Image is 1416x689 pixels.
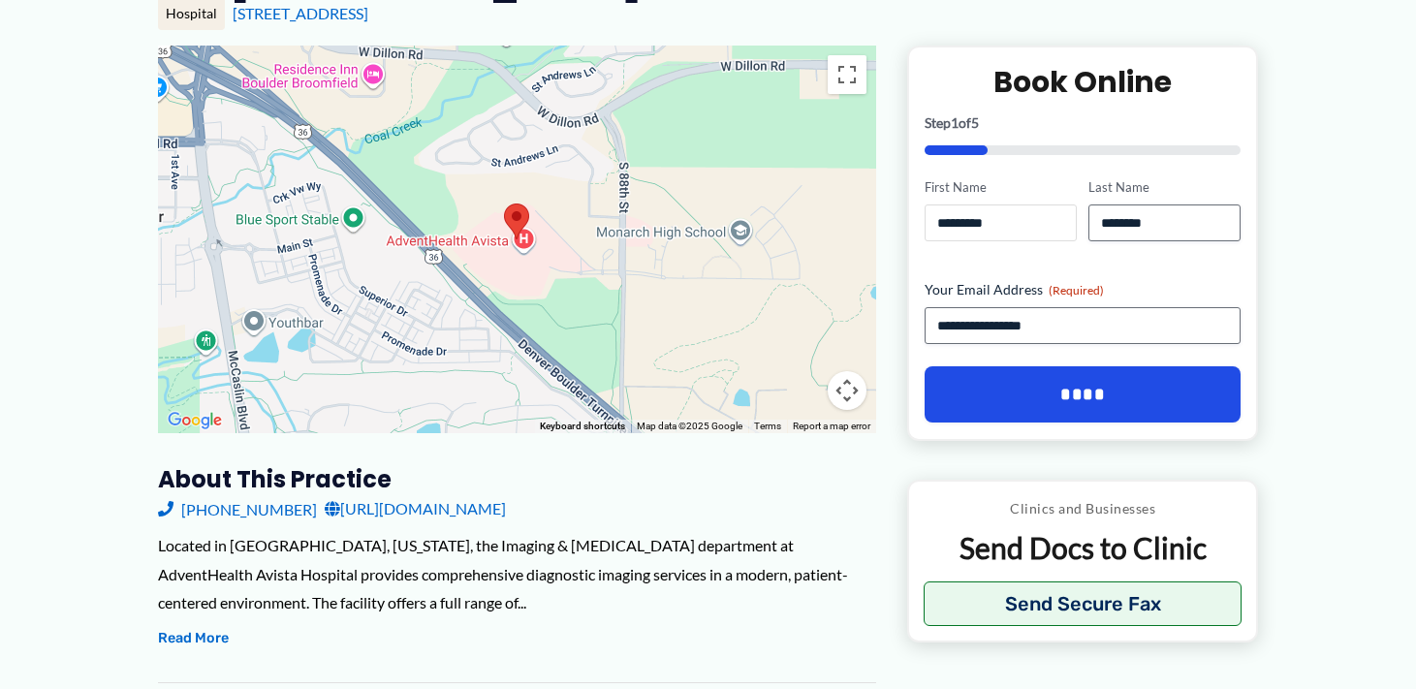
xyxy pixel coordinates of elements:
[925,63,1242,101] h2: Book Online
[828,371,866,410] button: Map camera controls
[325,494,506,523] a: [URL][DOMAIN_NAME]
[158,464,876,494] h3: About this practice
[793,421,870,431] a: Report a map error
[971,114,979,131] span: 5
[925,116,1242,130] p: Step of
[924,581,1243,626] button: Send Secure Fax
[1088,178,1241,197] label: Last Name
[925,280,1242,299] label: Your Email Address
[828,55,866,94] button: Toggle fullscreen view
[540,420,625,433] button: Keyboard shortcuts
[951,114,959,131] span: 1
[163,408,227,433] img: Google
[158,627,229,650] button: Read More
[637,421,742,431] span: Map data ©2025 Google
[233,4,368,22] a: [STREET_ADDRESS]
[158,494,317,523] a: [PHONE_NUMBER]
[924,496,1243,521] p: Clinics and Businesses
[924,529,1243,567] p: Send Docs to Clinic
[925,178,1077,197] label: First Name
[163,408,227,433] a: Open this area in Google Maps (opens a new window)
[1049,283,1104,298] span: (Required)
[754,421,781,431] a: Terms (opens in new tab)
[158,531,876,617] div: Located in [GEOGRAPHIC_DATA], [US_STATE], the Imaging & [MEDICAL_DATA] department at AdventHealth...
